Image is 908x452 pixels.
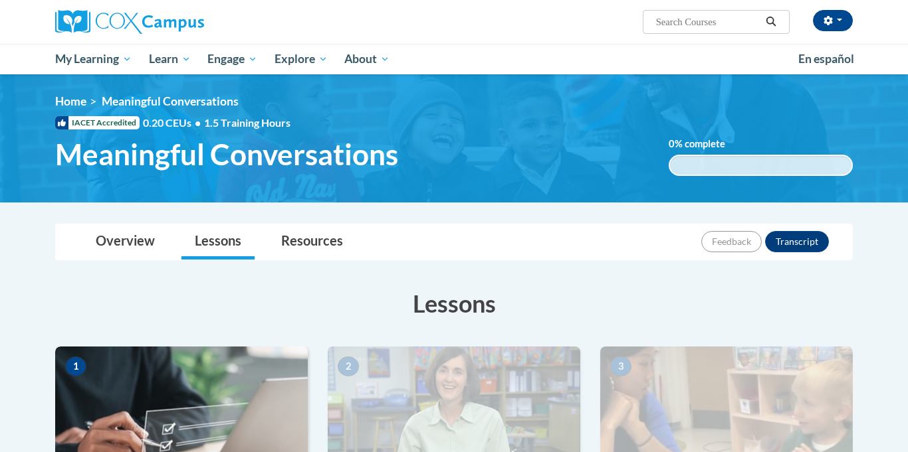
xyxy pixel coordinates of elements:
[813,10,853,31] button: Account Settings
[55,51,132,67] span: My Learning
[140,44,199,74] a: Learn
[790,45,863,73] a: En español
[199,44,266,74] a: Engage
[55,116,140,129] span: IACET Accredited
[207,51,257,67] span: Engage
[344,51,390,67] span: About
[55,137,398,172] span: Meaningful Conversations
[761,14,781,30] button: Search
[275,51,328,67] span: Explore
[701,231,762,252] button: Feedback
[655,14,761,30] input: Search Courses
[47,44,140,74] a: My Learning
[102,94,239,108] span: Meaningful Conversations
[336,44,399,74] a: About
[143,115,204,130] span: 0.20 CEUs
[181,224,255,260] a: Lessons
[65,356,86,376] span: 1
[35,44,873,74] div: Main menu
[669,137,745,151] label: % complete
[798,52,854,66] span: En español
[55,10,308,34] a: Cox Campus
[765,231,829,252] button: Transcript
[55,10,204,34] img: Cox Campus
[82,224,168,260] a: Overview
[268,224,356,260] a: Resources
[195,116,201,129] span: •
[266,44,336,74] a: Explore
[55,287,853,320] h3: Lessons
[204,116,290,129] span: 1.5 Training Hours
[149,51,191,67] span: Learn
[55,94,86,108] a: Home
[669,138,675,149] span: 0
[338,356,359,376] span: 2
[610,356,631,376] span: 3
